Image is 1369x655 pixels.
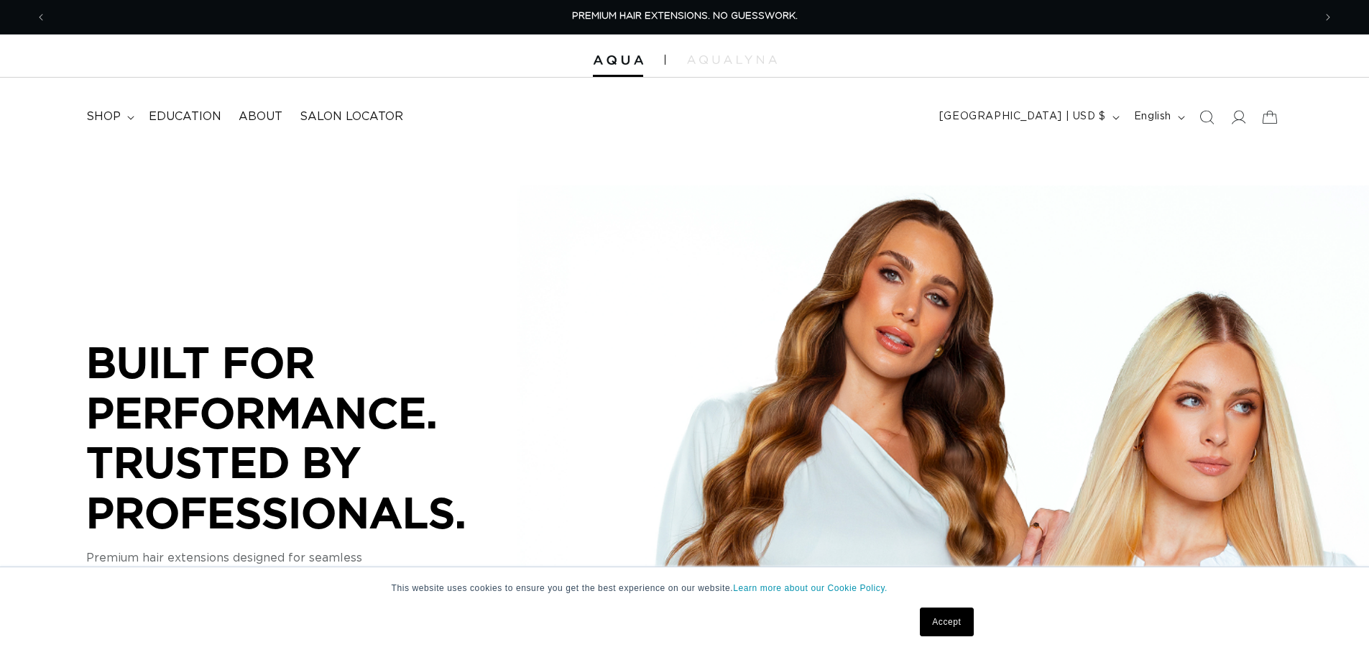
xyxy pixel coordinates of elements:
span: About [239,109,282,124]
summary: Search [1191,101,1222,133]
summary: shop [78,101,140,133]
p: BUILT FOR PERFORMANCE. TRUSTED BY PROFESSIONALS. [86,337,517,537]
img: aqualyna.com [687,55,777,64]
button: [GEOGRAPHIC_DATA] | USD $ [931,104,1125,131]
span: Salon Locator [300,109,403,124]
span: PREMIUM HAIR EXTENSIONS. NO GUESSWORK. [572,12,798,21]
a: Education [140,101,230,133]
p: This website uses cookies to ensure you get the best experience on our website. [392,582,978,595]
a: About [230,101,291,133]
a: Salon Locator [291,101,412,133]
button: Previous announcement [25,4,57,31]
p: Premium hair extensions designed for seamless blends, consistent results, and performance you can... [86,549,517,601]
span: [GEOGRAPHIC_DATA] | USD $ [939,109,1106,124]
button: English [1125,104,1191,131]
span: shop [86,109,121,124]
a: Learn more about our Cookie Policy. [733,583,888,593]
img: Aqua Hair Extensions [593,55,643,65]
span: Education [149,109,221,124]
span: English [1134,109,1171,124]
a: Accept [920,608,973,636]
button: Next announcement [1312,4,1344,31]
